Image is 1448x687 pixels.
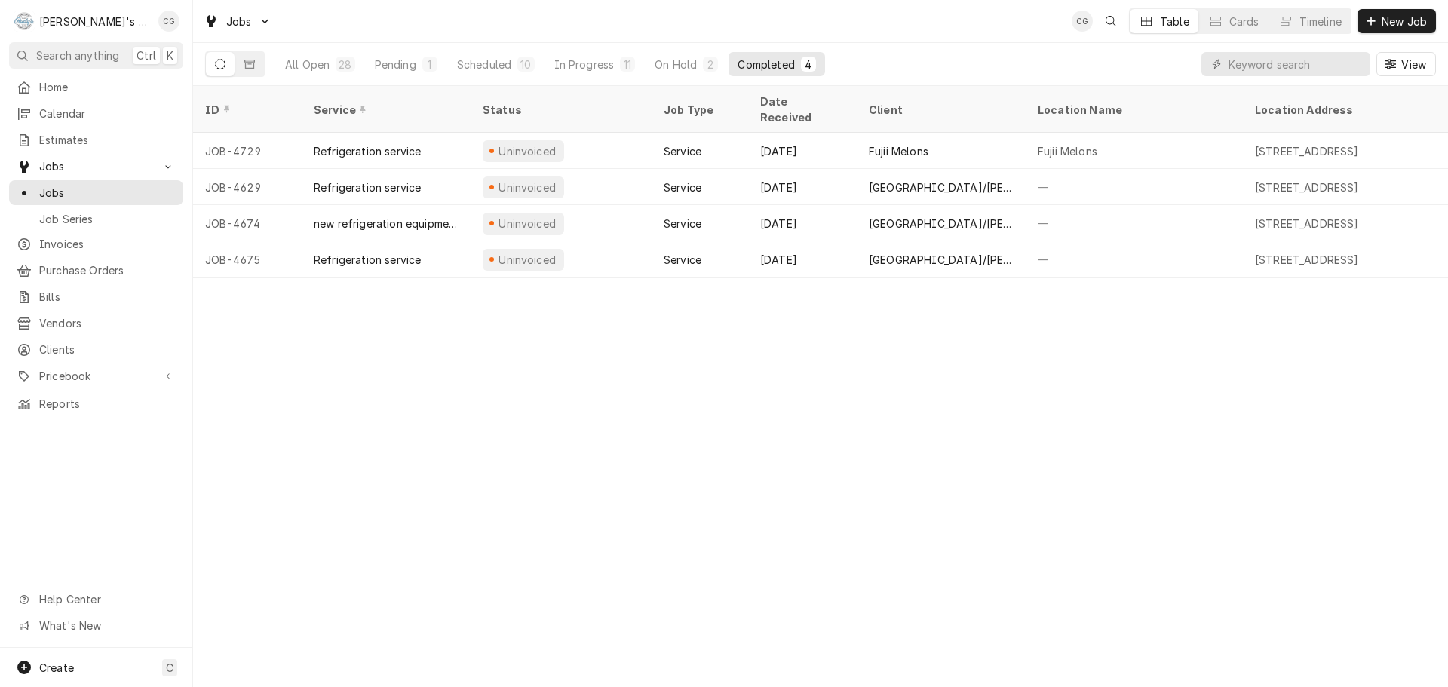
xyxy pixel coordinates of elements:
[748,133,857,169] div: [DATE]
[497,252,558,268] div: Uninvoiced
[664,179,701,195] div: Service
[9,284,183,309] a: Bills
[1376,52,1436,76] button: View
[664,252,701,268] div: Service
[166,660,173,676] span: C
[706,57,715,72] div: 2
[9,75,183,100] a: Home
[1160,14,1189,29] div: Table
[738,57,794,72] div: Completed
[869,216,1014,232] div: [GEOGRAPHIC_DATA]/[PERSON_NAME][GEOGRAPHIC_DATA]
[1038,102,1228,118] div: Location Name
[193,133,302,169] div: JOB-4729
[339,57,351,72] div: 28
[1072,11,1093,32] div: CG
[314,143,421,159] div: Refrigeration service
[804,57,813,72] div: 4
[1255,179,1359,195] div: [STREET_ADDRESS]
[1357,9,1436,33] button: New Job
[497,216,558,232] div: Uninvoiced
[1255,252,1359,268] div: [STREET_ADDRESS]
[39,106,176,121] span: Calendar
[167,48,173,63] span: K
[457,57,511,72] div: Scheduled
[869,179,1014,195] div: [GEOGRAPHIC_DATA]/[PERSON_NAME][GEOGRAPHIC_DATA]
[9,154,183,179] a: Go to Jobs
[39,262,176,278] span: Purchase Orders
[193,169,302,205] div: JOB-4629
[1038,143,1097,159] div: Fujii Melons
[1072,11,1093,32] div: Christine Gutierrez's Avatar
[623,57,632,72] div: 11
[748,241,857,278] div: [DATE]
[226,14,252,29] span: Jobs
[9,613,183,638] a: Go to What's New
[520,57,531,72] div: 10
[158,11,179,32] div: CG
[9,101,183,126] a: Calendar
[36,48,119,63] span: Search anything
[39,368,153,384] span: Pricebook
[39,396,176,412] span: Reports
[483,102,637,118] div: Status
[39,79,176,95] span: Home
[9,363,183,388] a: Go to Pricebook
[869,143,928,159] div: Fujii Melons
[869,102,1011,118] div: Client
[39,661,74,674] span: Create
[9,127,183,152] a: Estimates
[193,205,302,241] div: JOB-4674
[9,311,183,336] a: Vendors
[9,391,183,416] a: Reports
[158,11,179,32] div: Christine Gutierrez's Avatar
[375,57,416,72] div: Pending
[1229,14,1259,29] div: Cards
[1255,143,1359,159] div: [STREET_ADDRESS]
[39,591,174,607] span: Help Center
[39,14,150,29] div: [PERSON_NAME]'s Commercial Refrigeration
[137,48,156,63] span: Ctrl
[193,241,302,278] div: JOB-4675
[285,57,330,72] div: All Open
[554,57,615,72] div: In Progress
[497,143,558,159] div: Uninvoiced
[9,587,183,612] a: Go to Help Center
[39,618,174,633] span: What's New
[39,132,176,148] span: Estimates
[198,9,278,34] a: Go to Jobs
[9,207,183,232] a: Job Series
[664,102,736,118] div: Job Type
[1229,52,1363,76] input: Keyword search
[9,232,183,256] a: Invoices
[869,252,1014,268] div: [GEOGRAPHIC_DATA]/[PERSON_NAME][GEOGRAPHIC_DATA]
[1026,205,1243,241] div: —
[314,179,421,195] div: Refrigeration service
[9,337,183,362] a: Clients
[314,102,456,118] div: Service
[1026,241,1243,278] div: —
[664,216,701,232] div: Service
[1299,14,1342,29] div: Timeline
[1398,57,1429,72] span: View
[9,42,183,69] button: Search anythingCtrlK
[497,179,558,195] div: Uninvoiced
[760,94,842,125] div: Date Received
[9,180,183,205] a: Jobs
[314,252,421,268] div: Refrigeration service
[664,143,701,159] div: Service
[1255,216,1359,232] div: [STREET_ADDRESS]
[39,289,176,305] span: Bills
[1026,169,1243,205] div: —
[39,342,176,357] span: Clients
[1379,14,1430,29] span: New Job
[655,57,697,72] div: On Hold
[314,216,459,232] div: new refrigeration equipment installation
[1255,102,1445,118] div: Location Address
[205,102,287,118] div: ID
[39,185,176,201] span: Jobs
[39,236,176,252] span: Invoices
[39,211,176,227] span: Job Series
[748,169,857,205] div: [DATE]
[39,158,153,174] span: Jobs
[748,205,857,241] div: [DATE]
